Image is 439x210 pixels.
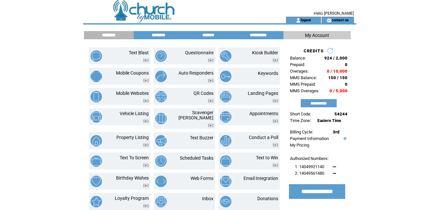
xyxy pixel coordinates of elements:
img: video.png [273,99,278,103]
a: Text To Screen [120,155,149,160]
img: keywords.png [220,71,231,82]
img: scavenger-hunt.png [155,113,167,124]
img: auto-responders.png [155,71,167,82]
img: video.png [143,204,149,208]
span: Authorized Numbers: [290,156,329,161]
img: landing-pages.png [220,91,231,102]
img: birthday-wishes.png [91,176,102,187]
img: loyalty-program.png [91,196,102,207]
img: text-to-screen.png [91,155,102,167]
a: Email Integration [244,176,278,181]
img: video.png [208,59,213,62]
span: Balance: [290,56,306,61]
span: 0 / 5,000 [329,88,347,93]
img: text-to-win.png [220,155,231,167]
img: video.png [273,164,278,167]
img: video.png [143,119,149,123]
span: 0 [345,82,347,87]
a: Auto Responders [178,70,213,76]
img: account_icon.gif [296,18,301,23]
a: Text to Win [256,155,278,160]
a: Web Forms [191,176,213,181]
img: scheduled-tasks.png [155,155,167,167]
a: Text Blast [129,50,149,55]
span: Prepaid: [290,62,305,67]
span: MMS Prepaid: [290,82,316,87]
a: Kiosk Builder [252,50,278,55]
img: video.png [273,143,278,147]
a: logout [301,18,311,22]
img: video.png [143,99,149,103]
span: 3rd [333,130,339,134]
a: Inbox [202,196,213,201]
img: mobile-websites.png [91,91,102,102]
a: Mobile Websites [116,91,149,96]
span: 0 [345,62,347,67]
a: Scavenger [PERSON_NAME] [178,110,213,120]
span: MMS Overages: [290,88,319,93]
a: Property Listing [116,135,149,140]
span: 2. 14049561480 [295,171,324,176]
img: video.png [143,59,149,62]
a: Mobile Coupons [116,70,149,76]
img: video.png [143,164,149,167]
a: Loyalty Program [115,196,149,201]
img: conduct-a-poll.png [220,135,231,147]
img: inbox.png [155,196,167,207]
img: video.png [143,143,149,147]
img: web-forms.png [155,176,167,187]
a: Questionnaire [185,50,213,55]
span: CREDITS [304,48,324,53]
span: MMS Balance: [290,75,317,80]
img: contact_us_icon.gif [327,18,331,23]
a: Text Buzzer [190,135,213,140]
a: Scheduled Tasks [180,155,213,161]
img: text-buzzer.png [155,135,167,147]
a: Donations [257,196,278,201]
a: My Pricing [290,143,309,148]
img: video.png [273,119,278,123]
img: video.png [143,79,149,82]
a: Vehicle Listing [120,111,149,116]
span: Billing Cycle: [290,130,313,134]
span: Short Code: [290,112,311,116]
a: Keywords [258,71,278,76]
span: 924 / 2,000 [324,56,347,61]
span: Time Zone: [290,118,311,123]
span: 0 / 10,000 [327,69,347,74]
span: Eastern Time [317,118,341,123]
img: kiosk-builder.png [220,50,231,62]
img: video.png [143,184,149,187]
a: contact us [331,18,349,22]
img: help.gif [342,137,346,140]
img: mobile-coupons.png [91,71,102,82]
img: email-integration.png [220,176,231,187]
a: Landing Pages [248,91,278,96]
a: Birthday Wishes [116,175,149,181]
a: Conduct a Poll [249,135,278,140]
img: donations.png [220,196,231,207]
span: 1. 14049921140 [295,164,324,169]
img: property-listing.png [91,135,102,147]
img: qr-codes.png [155,91,167,102]
img: video.png [208,99,213,103]
span: Hello [PERSON_NAME] [314,11,354,16]
a: Appointments [249,111,278,116]
img: questionnaire.png [155,50,167,62]
a: Payment Information [290,136,329,141]
img: video.png [273,59,278,62]
img: video.png [208,79,213,82]
img: video.png [208,124,213,127]
span: 150 / 150 [328,75,347,80]
span: My Account [305,33,329,38]
span: 54244 [334,112,347,116]
span: Overages: [290,69,309,74]
a: QR Codes [194,91,213,96]
img: appointments.png [220,111,231,123]
img: text-blast.png [91,50,102,62]
img: vehicle-listing.png [91,111,102,123]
